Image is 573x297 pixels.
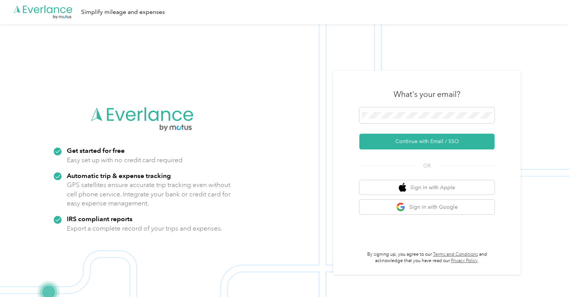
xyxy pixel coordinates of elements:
img: apple logo [399,183,406,192]
strong: Automatic trip & expense tracking [67,172,171,179]
strong: IRS compliant reports [67,215,133,223]
p: GPS satellites ensure accurate trip tracking even without cell phone service. Integrate your bank... [67,180,231,208]
a: Terms and Conditions [433,252,478,257]
button: apple logoSign in with Apple [359,180,495,195]
div: Simplify mileage and expenses [81,8,165,17]
strong: Get started for free [67,146,125,154]
h3: What's your email? [394,89,460,100]
button: google logoSign in with Google [359,200,495,214]
p: Easy set up with no credit card required [67,155,182,165]
button: Continue with Email / SSO [359,134,495,149]
span: OR [414,162,440,170]
p: Export a complete record of your trips and expenses. [67,224,222,233]
img: google logo [396,202,406,212]
p: By signing up, you agree to our and acknowledge that you have read our . [359,251,495,264]
a: Privacy Policy [451,258,478,264]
